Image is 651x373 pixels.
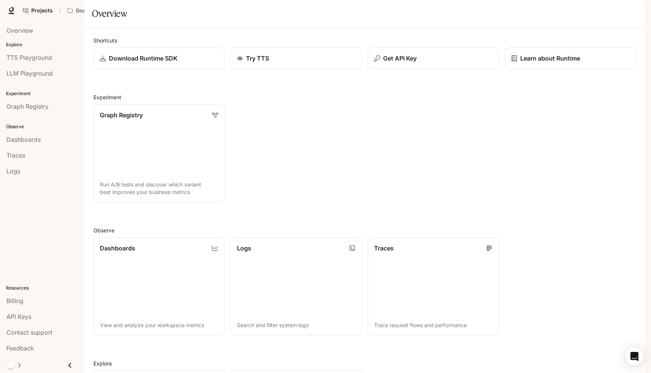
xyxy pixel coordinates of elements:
[374,321,492,329] p: Trace request flows and performance
[109,54,177,63] p: Download Runtime SDK
[93,36,636,44] h2: Shortcuts
[20,3,56,18] a: Go to projects
[231,47,362,69] a: Try TTS
[93,237,225,335] a: DashboardsView and analyze your workspace metrics
[231,237,362,335] a: LogsSearch and filter system logs
[505,47,636,69] a: Learn about Runtime
[368,47,499,69] button: Get API Key
[93,93,636,101] h2: Experiment
[237,244,251,253] p: Logs
[76,8,118,14] p: Goals v3 autotests
[93,104,225,202] a: Graph RegistryRun A/B tests and discover which variant best improves your business metrics
[246,54,269,63] p: Try TTS
[100,111,143,120] p: Graph Registry
[31,8,53,14] span: Projects
[64,3,130,18] button: All workspaces
[374,244,394,253] p: Traces
[237,321,355,329] p: Search and filter system logs
[93,47,225,69] a: Download Runtime SDK
[92,6,127,21] h1: Overview
[100,181,218,196] p: Run A/B tests and discover which variant best improves your business metrics
[383,54,417,63] p: Get API Key
[100,321,218,329] p: View and analyze your workspace metrics
[100,244,135,253] p: Dashboards
[93,359,636,367] h2: Explore
[56,7,64,15] div: /
[368,237,499,335] a: TracesTrace request flows and performance
[625,347,643,365] div: Open Intercom Messenger
[520,54,580,63] p: Learn about Runtime
[93,226,636,234] h2: Observe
